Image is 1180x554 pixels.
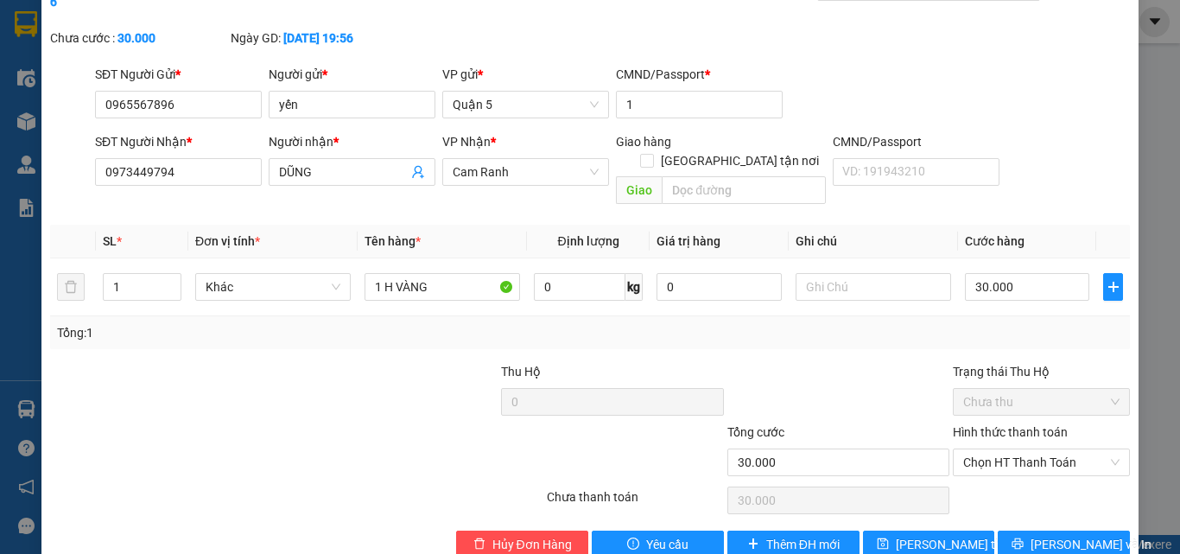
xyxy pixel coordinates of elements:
[616,135,671,149] span: Giao hàng
[1031,535,1151,554] span: [PERSON_NAME] và In
[1104,280,1122,294] span: plus
[965,234,1025,248] span: Cước hàng
[95,132,262,151] div: SĐT Người Nhận
[501,365,541,379] span: Thu Hộ
[833,132,999,151] div: CMND/Passport
[616,176,662,204] span: Giao
[269,65,435,84] div: Người gửi
[625,273,643,301] span: kg
[106,25,171,196] b: Trà Lan Viên - Gửi khách hàng
[627,538,639,551] span: exclamation-circle
[57,273,85,301] button: delete
[442,65,609,84] div: VP gửi
[57,323,457,342] div: Tổng: 1
[453,159,599,185] span: Cam Ranh
[963,449,1120,475] span: Chọn HT Thanh Toán
[231,29,408,48] div: Ngày GD:
[896,535,1034,554] span: [PERSON_NAME] thay đổi
[789,225,958,258] th: Ghi chú
[654,151,826,170] span: [GEOGRAPHIC_DATA] tận nơi
[145,66,238,80] b: [DOMAIN_NAME]
[727,425,784,439] span: Tổng cước
[145,82,238,104] li: (c) 2017
[766,535,840,554] span: Thêm ĐH mới
[662,176,826,204] input: Dọc đường
[442,135,491,149] span: VP Nhận
[103,234,117,248] span: SL
[646,535,688,554] span: Yêu cầu
[283,31,353,45] b: [DATE] 19:56
[953,362,1130,381] div: Trạng thái Thu Hộ
[796,273,951,301] input: Ghi Chú
[411,165,425,179] span: user-add
[1103,273,1123,301] button: plus
[545,487,726,518] div: Chưa thanh toán
[616,65,783,84] div: CMND/Passport
[365,273,520,301] input: VD: Bàn, Ghế
[953,425,1068,439] label: Hình thức thanh toán
[1012,538,1024,551] span: printer
[453,92,599,118] span: Quận 5
[963,389,1120,415] span: Chưa thu
[877,538,889,551] span: save
[492,535,572,554] span: Hủy Đơn Hàng
[473,538,485,551] span: delete
[117,31,155,45] b: 30.000
[557,234,619,248] span: Định lượng
[187,22,229,63] img: logo.jpg
[206,274,340,300] span: Khác
[22,111,63,193] b: Trà Lan Viên
[50,29,227,48] div: Chưa cước :
[365,234,421,248] span: Tên hàng
[747,538,759,551] span: plus
[657,234,720,248] span: Giá trị hàng
[95,65,262,84] div: SĐT Người Gửi
[269,132,435,151] div: Người nhận
[195,234,260,248] span: Đơn vị tính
